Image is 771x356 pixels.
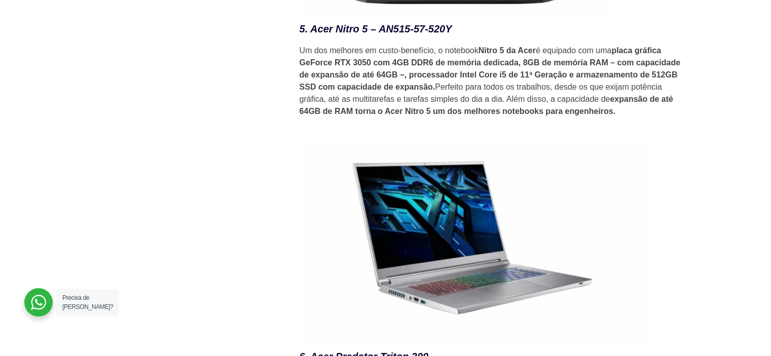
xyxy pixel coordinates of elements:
[62,294,113,310] span: Precisa de [PERSON_NAME]?
[300,23,452,34] em: 5. Acer Nitro 5 – AN515-57-520Y
[720,307,771,356] iframe: Chat Widget
[300,45,685,117] p: Um dos melhores em custo-benefício, o notebook é equipado com uma Perfeito para todos os trabalho...
[300,46,680,91] strong: placa gráfica GeForce RTX 3050 com 4GB DDR6 de memória dedicada, 8GB de memória RAM – com capacid...
[720,307,771,356] div: Widget de chat
[300,145,647,341] img: Melhores notebooks para engenheiros
[300,95,673,115] strong: expansão de até 64GB de RAM torna o Acer Nitro 5 um dos melhores notebooks para engenheiros.
[479,46,536,55] strong: Nitro 5 da Acer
